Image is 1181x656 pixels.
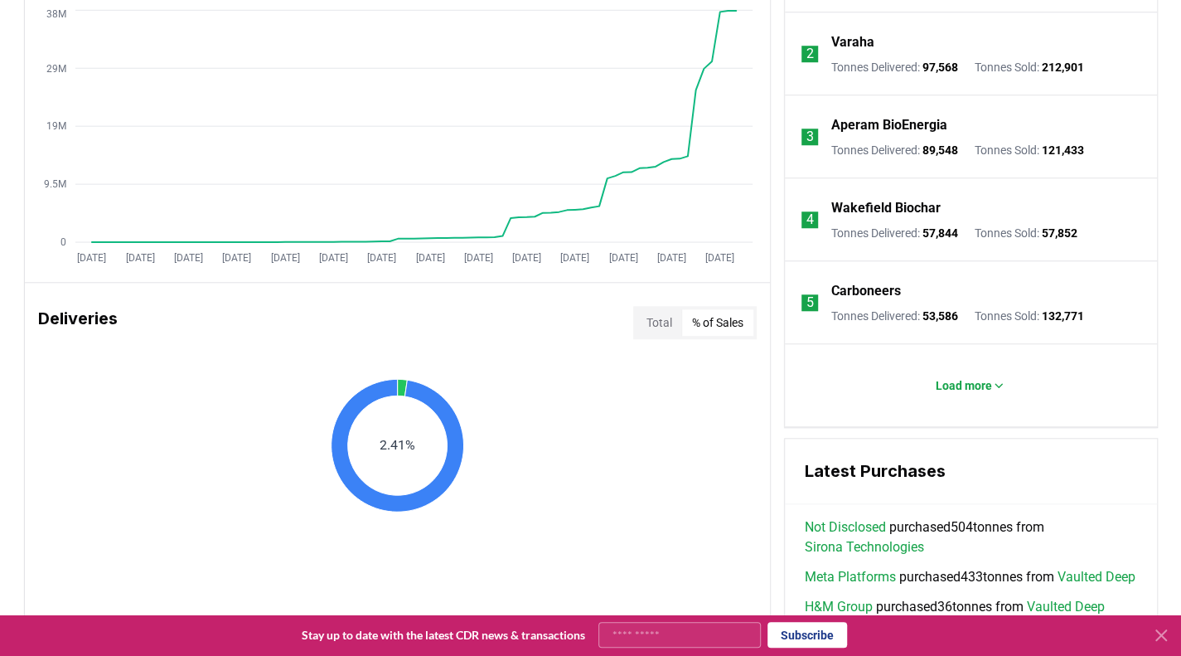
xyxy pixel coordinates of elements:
a: Wakefield Biochar [831,198,941,218]
button: % of Sales [682,309,753,336]
span: 97,568 [922,61,958,74]
tspan: [DATE] [415,251,444,263]
span: 89,548 [922,143,958,157]
span: 57,844 [922,226,958,240]
tspan: [DATE] [463,251,492,263]
h3: Deliveries [38,306,118,339]
a: Meta Platforms [805,567,896,587]
a: Aperam BioEnergia [831,115,947,135]
tspan: [DATE] [512,251,541,263]
tspan: [DATE] [560,251,589,263]
tspan: [DATE] [125,251,154,263]
tspan: 29M [46,62,65,74]
span: purchased 36 tonnes from [805,597,1105,617]
p: 3 [806,127,813,147]
p: 4 [806,210,813,230]
p: Tonnes Delivered : [831,225,958,241]
span: 132,771 [1042,309,1084,323]
text: 2.41% [380,436,415,452]
p: Load more [936,377,992,394]
a: Not Disclosed [805,518,886,537]
p: Tonnes Sold : [975,308,1084,324]
tspan: [DATE] [318,251,347,263]
span: purchased 504 tonnes from [805,518,1137,557]
span: 53,586 [922,309,958,323]
tspan: [DATE] [367,251,396,263]
span: purchased 433 tonnes from [805,567,1135,587]
span: 212,901 [1042,61,1084,74]
p: Tonnes Sold : [975,142,1084,158]
p: 2 [806,44,813,64]
tspan: 38M [46,7,65,19]
span: 57,852 [1042,226,1077,240]
p: Tonnes Sold : [975,225,1077,241]
tspan: 9.5M [43,178,65,190]
button: Load more [922,369,1019,402]
p: Tonnes Delivered : [831,59,958,75]
p: Tonnes Sold : [975,59,1084,75]
tspan: [DATE] [174,251,203,263]
a: Varaha [831,32,874,52]
tspan: [DATE] [270,251,299,263]
span: 121,433 [1042,143,1084,157]
tspan: [DATE] [222,251,251,263]
h3: Latest Purchases [805,459,1137,483]
a: H&M Group [805,597,873,617]
tspan: [DATE] [77,251,106,263]
p: 5 [806,293,813,313]
a: Vaulted Deep [1027,597,1105,617]
a: Carboneers [831,281,901,301]
tspan: [DATE] [657,251,686,263]
p: Tonnes Delivered : [831,142,958,158]
a: Vaulted Deep [1058,567,1135,587]
tspan: [DATE] [705,251,734,263]
p: Tonnes Delivered : [831,308,958,324]
a: Sirona Technologies [805,537,924,557]
tspan: [DATE] [608,251,637,263]
tspan: 19M [46,120,65,132]
tspan: 0 [60,236,65,248]
button: Total [636,309,682,336]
